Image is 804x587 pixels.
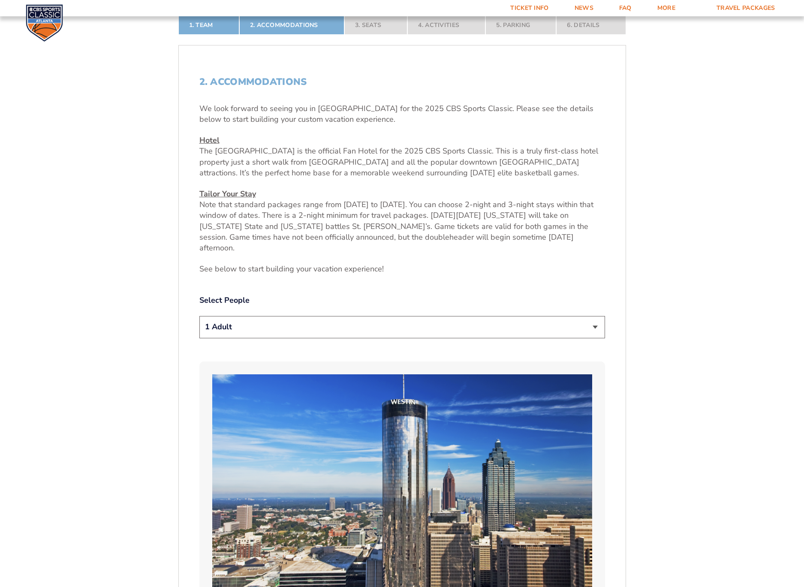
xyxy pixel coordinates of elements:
[199,135,605,178] p: The [GEOGRAPHIC_DATA] is the official Fan Hotel for the 2025 CBS Sports Classic. This is a truly ...
[199,76,605,87] h2: 2. Accommodations
[199,264,605,274] p: See below to start building your vacation experience!
[26,4,63,42] img: CBS Sports Classic
[199,295,605,306] label: Select People
[178,16,239,35] a: 1. Team
[199,135,220,145] u: Hotel
[199,189,256,199] u: Tailor Your Stay
[199,103,605,125] p: We look forward to seeing you in [GEOGRAPHIC_DATA] for the 2025 CBS Sports Classic. Please see th...
[199,189,605,253] p: Note that standard packages range from [DATE] to [DATE]. You can choose 2-night and 3-night stays...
